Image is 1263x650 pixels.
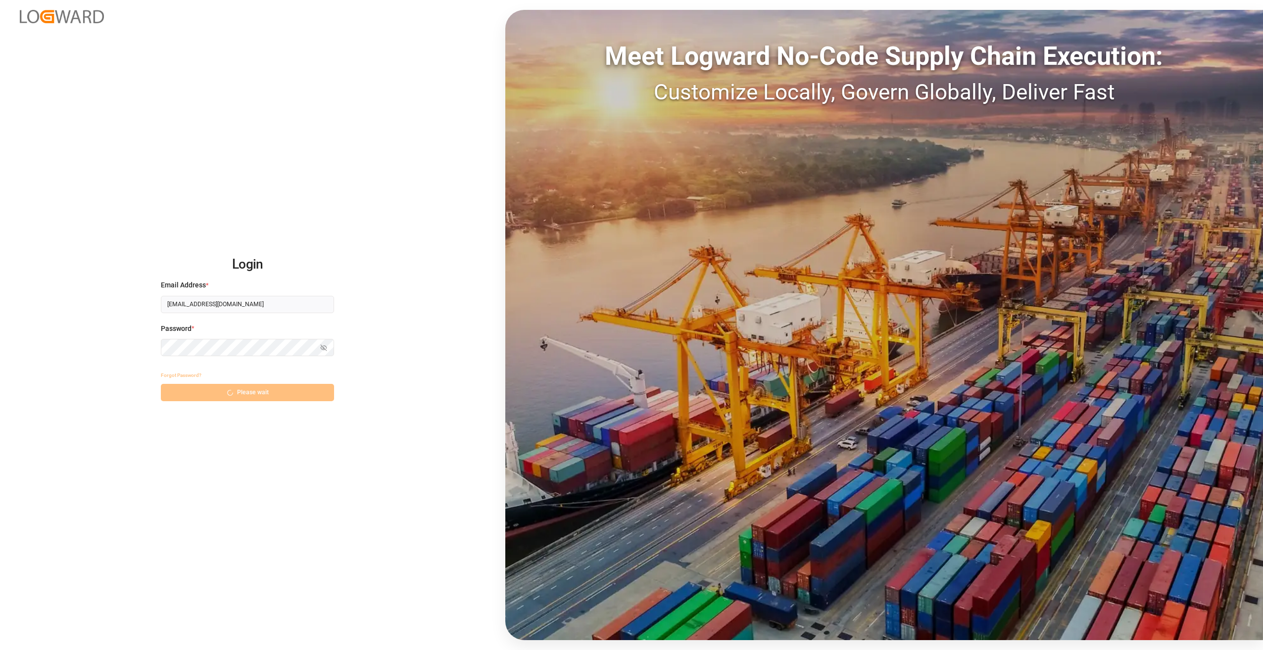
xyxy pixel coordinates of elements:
span: Password [161,324,192,334]
img: Logward_new_orange.png [20,10,104,23]
div: Meet Logward No-Code Supply Chain Execution: [505,37,1263,76]
span: Email Address [161,280,206,290]
div: Customize Locally, Govern Globally, Deliver Fast [505,76,1263,108]
input: Enter your email [161,296,334,313]
h2: Login [161,249,334,280]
